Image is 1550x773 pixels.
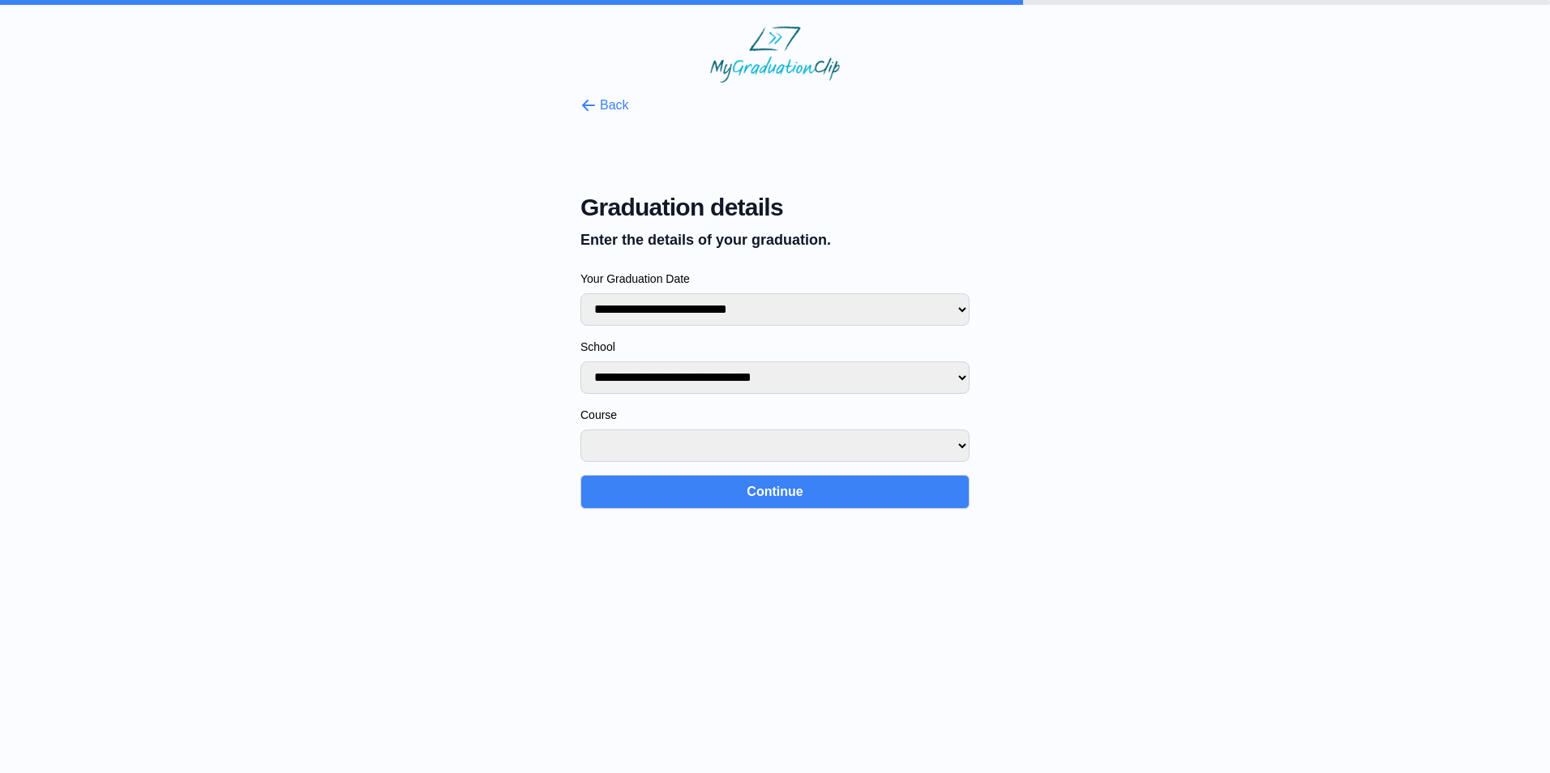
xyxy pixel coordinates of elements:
img: MyGraduationClip [710,26,840,83]
label: School [580,339,970,355]
label: Your Graduation Date [580,271,970,287]
span: Graduation details [580,193,970,222]
p: Enter the details of your graduation. [580,228,970,251]
label: Course [580,407,970,423]
button: Continue [580,475,970,509]
button: Back [580,96,629,115]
